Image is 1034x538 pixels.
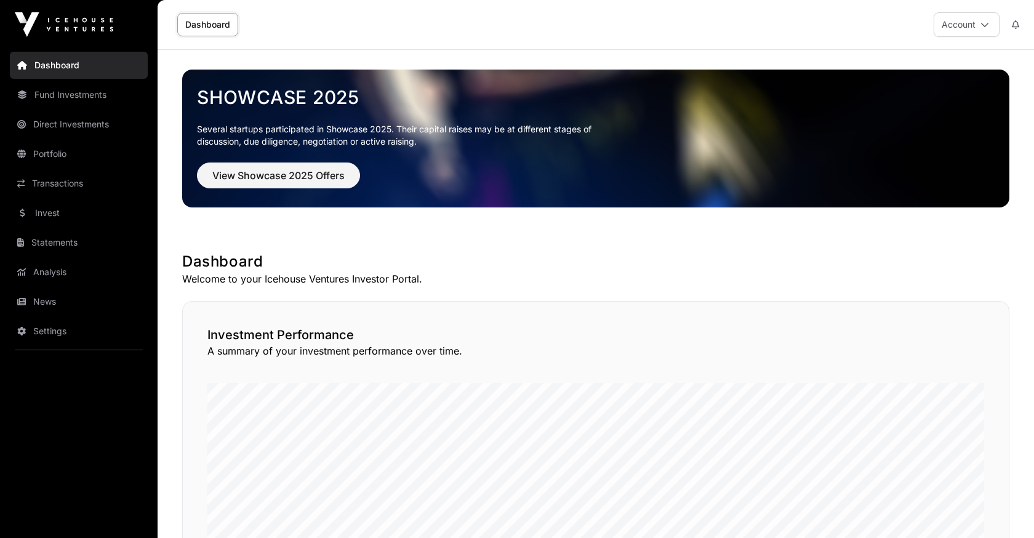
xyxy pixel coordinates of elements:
p: Several startups participated in Showcase 2025. Their capital raises may be at different stages o... [197,123,611,148]
a: Dashboard [10,52,148,79]
iframe: Chat Widget [972,479,1034,538]
a: Invest [10,199,148,227]
a: Dashboard [177,13,238,36]
h1: Dashboard [182,252,1009,271]
a: Settings [10,318,148,345]
p: Welcome to your Icehouse Ventures Investor Portal. [182,271,1009,286]
a: Statements [10,229,148,256]
button: Account [934,12,1000,37]
a: Direct Investments [10,111,148,138]
a: Analysis [10,259,148,286]
span: View Showcase 2025 Offers [212,168,345,183]
a: News [10,288,148,315]
p: A summary of your investment performance over time. [207,343,984,358]
a: Portfolio [10,140,148,167]
a: View Showcase 2025 Offers [197,175,360,187]
a: Fund Investments [10,81,148,108]
button: View Showcase 2025 Offers [197,163,360,188]
h2: Investment Performance [207,326,984,343]
a: Showcase 2025 [197,86,995,108]
a: Transactions [10,170,148,197]
img: Showcase 2025 [182,70,1009,207]
img: Icehouse Ventures Logo [15,12,113,37]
